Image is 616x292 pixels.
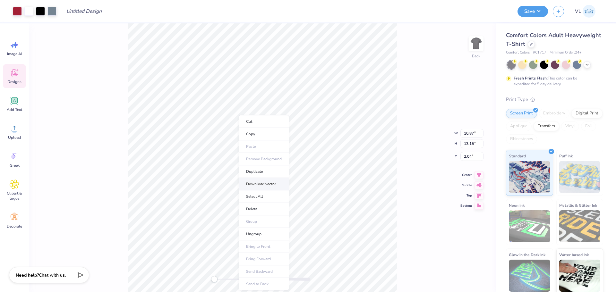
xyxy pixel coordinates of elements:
[514,75,593,87] div: This color can be expedited for 5 day delivery.
[7,51,22,56] span: Image AI
[509,260,550,292] img: Glow in the Dark Ink
[506,96,603,103] div: Print Type
[239,228,289,240] li: Ungroup
[583,5,595,18] img: Vincent Lloyd Laurel
[518,6,548,17] button: Save
[239,178,289,190] li: Download vector
[509,251,545,258] span: Glow in the Dark Ink
[559,251,589,258] span: Water based Ink
[506,31,601,48] span: Comfort Colors Adult Heavyweight T-Shirt
[239,128,289,140] li: Copy
[506,50,530,55] span: Comfort Colors
[506,109,537,118] div: Screen Print
[581,121,596,131] div: Foil
[571,109,603,118] div: Digital Print
[239,115,289,128] li: Cut
[211,276,218,282] div: Accessibility label
[460,193,472,198] span: Top
[509,202,525,209] span: Neon Ink
[509,153,526,159] span: Standard
[7,79,21,84] span: Designs
[39,272,66,278] span: Chat with us.
[575,8,581,15] span: VL
[534,121,559,131] div: Transfers
[7,224,22,229] span: Decorate
[572,5,598,18] a: VL
[506,121,532,131] div: Applique
[10,163,20,168] span: Greek
[460,183,472,188] span: Middle
[514,76,548,81] strong: Fresh Prints Flash:
[559,210,601,242] img: Metallic & Glitter Ink
[506,134,537,144] div: Rhinestones
[561,121,579,131] div: Vinyl
[559,260,601,292] img: Water based Ink
[4,191,25,201] span: Clipart & logos
[61,5,108,18] input: Untitled Design
[8,135,21,140] span: Upload
[239,203,289,215] li: Delete
[533,50,546,55] span: # C1717
[239,165,289,178] li: Duplicate
[470,37,483,50] img: Back
[7,107,22,112] span: Add Text
[559,153,573,159] span: Puff Ink
[559,202,597,209] span: Metallic & Glitter Ink
[559,161,601,193] img: Puff Ink
[539,109,569,118] div: Embroidery
[509,210,550,242] img: Neon Ink
[16,272,39,278] strong: Need help?
[239,190,289,203] li: Select All
[460,172,472,178] span: Center
[509,161,550,193] img: Standard
[460,203,472,208] span: Bottom
[472,53,480,59] div: Back
[550,50,582,55] span: Minimum Order: 24 +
